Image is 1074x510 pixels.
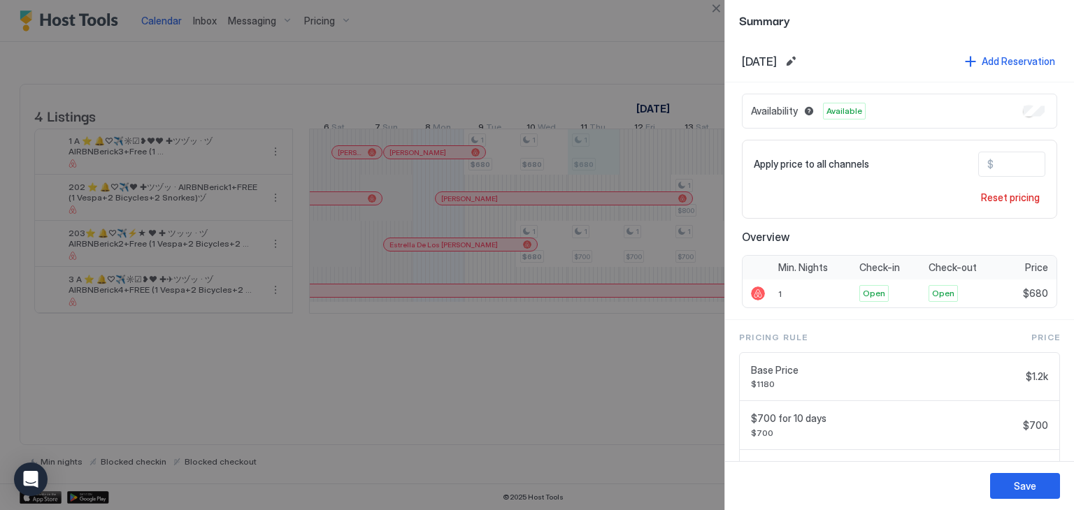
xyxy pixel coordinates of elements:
span: $700 for 10 days [751,412,1017,425]
button: Add Reservation [963,52,1057,71]
button: Blocked dates override all pricing rules and remain unavailable until manually unblocked [801,103,817,119]
span: 1 [778,289,782,299]
span: Check-in [859,261,900,274]
span: Overview [742,230,1057,244]
span: Price [1025,261,1048,274]
span: [DATE] [742,54,777,68]
span: $1.2k [1026,370,1048,383]
div: Add Reservation [982,54,1055,68]
span: Available [826,105,862,117]
span: $ [987,158,994,170]
div: Save [1014,479,1036,493]
span: $680 [1023,287,1048,300]
span: Summary [739,11,1060,29]
span: Price [1031,331,1060,344]
span: $700 [1023,419,1048,432]
div: Open Intercom Messenger [14,462,48,496]
div: Reset pricing [981,190,1040,205]
span: Apply price to all channels [754,158,869,170]
span: Min. Nights [778,261,828,274]
span: Base Price [751,364,1020,377]
button: Edit date range [782,53,799,70]
span: $700 [751,428,1017,438]
button: Save [990,473,1060,499]
span: Pricing Rule [739,331,808,344]
span: Availability [751,105,798,117]
span: Open [863,287,885,300]
span: $1180 [751,379,1020,389]
button: Reset pricing [975,188,1045,207]
span: Open [932,287,954,300]
span: Check-out [929,261,977,274]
